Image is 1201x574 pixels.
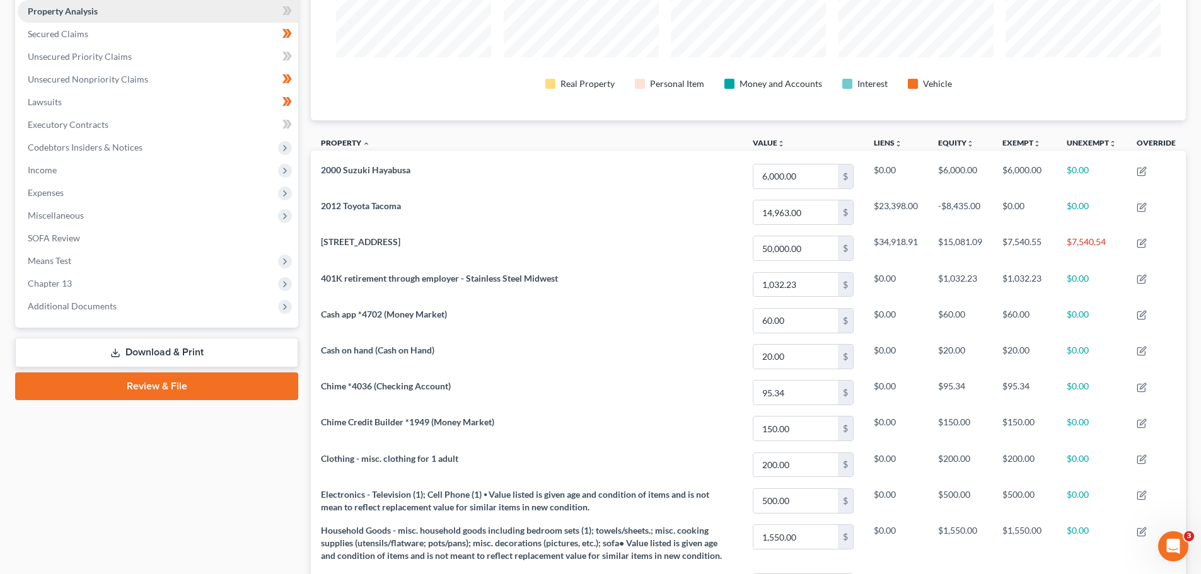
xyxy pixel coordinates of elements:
th: Override [1127,130,1186,159]
span: Executory Contracts [28,119,108,130]
span: Income [28,164,57,175]
span: 401K retirement through employer - Stainless Steel Midwest [321,273,558,284]
td: $60.00 [992,302,1057,338]
span: Chapter 13 [28,278,72,289]
span: Codebtors Insiders & Notices [28,142,142,152]
td: $0.00 [1057,374,1127,410]
div: $ [838,236,853,260]
input: 0.00 [753,345,838,369]
td: $200.00 [992,447,1057,483]
td: $34,918.91 [864,231,928,267]
input: 0.00 [753,164,838,188]
input: 0.00 [753,416,838,440]
td: $1,032.23 [928,267,992,302]
span: Property Analysis [28,6,98,16]
i: unfold_more [1109,140,1117,147]
div: Vehicle [923,77,952,90]
input: 0.00 [753,236,838,260]
span: 3 [1184,531,1194,541]
input: 0.00 [753,489,838,513]
a: Property expand_less [321,138,370,147]
td: $500.00 [928,483,992,519]
span: Means Test [28,255,71,266]
td: $0.00 [1057,302,1127,338]
i: unfold_more [777,140,785,147]
td: $60.00 [928,302,992,338]
span: Expenses [28,187,64,198]
span: Lawsuits [28,96,62,107]
td: $0.00 [1057,195,1127,231]
input: 0.00 [753,453,838,477]
a: Lawsuits [18,91,298,113]
a: Liensunfold_more [874,138,902,147]
i: unfold_more [966,140,974,147]
i: expand_less [363,140,370,147]
input: 0.00 [753,200,838,224]
td: $23,398.00 [864,195,928,231]
td: $0.00 [1057,483,1127,519]
td: $95.34 [992,374,1057,410]
i: unfold_more [895,140,902,147]
td: $15,081.09 [928,231,992,267]
td: $20.00 [928,338,992,374]
td: $0.00 [1057,447,1127,483]
td: $200.00 [928,447,992,483]
td: $6,000.00 [928,158,992,194]
td: $1,550.00 [928,519,992,567]
td: $150.00 [992,411,1057,447]
span: [STREET_ADDRESS] [321,236,400,247]
span: Cash on hand (Cash on Hand) [321,345,434,355]
div: $ [838,273,853,297]
td: $95.34 [928,374,992,410]
td: $1,032.23 [992,267,1057,302]
a: Executory Contracts [18,113,298,136]
td: $0.00 [864,302,928,338]
div: $ [838,489,853,513]
a: Equityunfold_more [938,138,974,147]
td: $0.00 [992,195,1057,231]
td: $7,540.54 [1057,231,1127,267]
div: $ [838,381,853,405]
span: Household Goods - misc. household goods including bedroom sets (1); towels/sheets.; misc. cooking... [321,525,722,561]
td: $0.00 [1057,411,1127,447]
iframe: Intercom live chat [1158,531,1188,561]
a: Unexemptunfold_more [1067,138,1117,147]
td: $7,540.55 [992,231,1057,267]
div: $ [838,164,853,188]
td: $150.00 [928,411,992,447]
div: $ [838,200,853,224]
td: $0.00 [1057,158,1127,194]
td: $0.00 [1057,338,1127,374]
div: $ [838,416,853,440]
td: -$8,435.00 [928,195,992,231]
a: Unsecured Priority Claims [18,45,298,68]
td: $0.00 [864,519,928,567]
input: 0.00 [753,525,838,549]
span: Chime *4036 (Checking Account) [321,381,451,391]
a: Valueunfold_more [753,138,785,147]
div: Money and Accounts [740,77,822,90]
a: Secured Claims [18,23,298,45]
td: $0.00 [1057,267,1127,302]
span: Clothing - misc. clothing for 1 adult [321,453,458,464]
td: $6,000.00 [992,158,1057,194]
td: $0.00 [864,267,928,302]
div: Real Property [560,77,615,90]
a: Exemptunfold_more [1002,138,1041,147]
div: $ [838,309,853,333]
input: 0.00 [753,381,838,405]
span: Chime Credit Builder *1949 (Money Market) [321,416,494,427]
td: $0.00 [864,338,928,374]
td: $500.00 [992,483,1057,519]
td: $0.00 [1057,519,1127,567]
td: $20.00 [992,338,1057,374]
td: $0.00 [864,447,928,483]
input: 0.00 [753,309,838,333]
div: $ [838,525,853,549]
a: Download & Print [15,338,298,367]
span: Unsecured Nonpriority Claims [28,74,148,84]
td: $0.00 [864,483,928,519]
span: Electronics - Television (1); Cell Phone (1) ⦁ Value listed is given age and condition of items a... [321,489,709,512]
span: Secured Claims [28,28,88,39]
input: 0.00 [753,273,838,297]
